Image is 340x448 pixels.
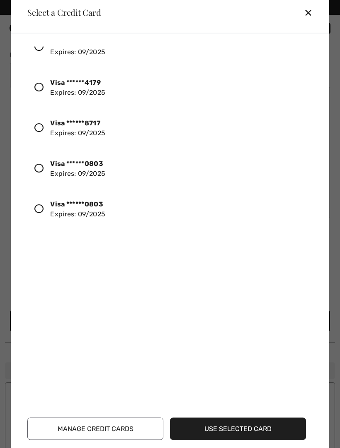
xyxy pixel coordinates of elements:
[50,118,105,138] div: Expires: 09/2025
[170,417,306,440] button: Use Selected Card
[21,8,101,17] div: Select a Credit Card
[27,417,163,440] button: Manage Credit Cards
[50,77,105,97] div: Expires: 09/2025
[50,158,105,178] div: Expires: 09/2025
[304,4,319,21] div: ✕
[50,37,105,57] div: Expires: 09/2025
[50,199,105,219] div: Expires: 09/2025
